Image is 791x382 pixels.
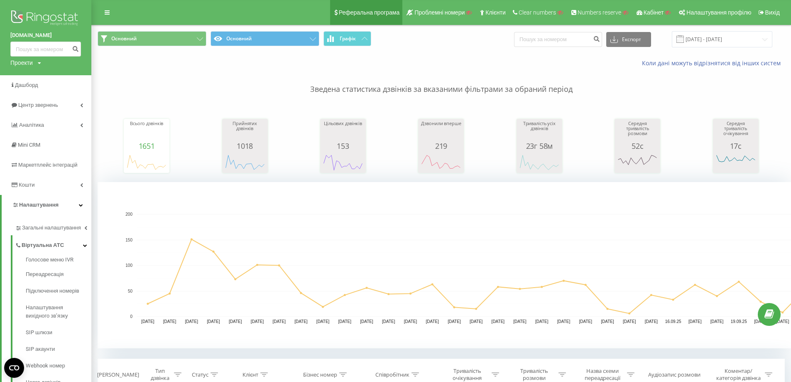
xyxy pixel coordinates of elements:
[448,319,461,324] text: [DATE]
[10,8,81,29] img: Ringostat logo
[163,319,176,324] text: [DATE]
[642,59,785,67] a: Коли дані можуть відрізнятися вiд інших систем
[207,319,220,324] text: [DATE]
[323,31,371,46] button: Графік
[26,283,91,299] a: Підключення номерів
[26,357,91,374] a: Webhook номер
[535,319,549,324] text: [DATE]
[519,150,560,175] svg: A chart.
[98,31,206,46] button: Основний
[26,328,52,337] span: SIP шлюзи
[715,121,757,142] div: Середня тривалість очікування
[322,150,364,175] svg: A chart.
[126,142,167,150] div: 1651
[322,121,364,142] div: Цільових дзвінків
[10,59,33,67] div: Проекти
[776,319,789,324] text: [DATE]
[375,371,409,378] div: Співробітник
[224,150,266,175] svg: A chart.
[645,319,658,324] text: [DATE]
[513,319,527,324] text: [DATE]
[688,319,702,324] text: [DATE]
[19,182,34,188] span: Кошти
[15,235,91,253] a: Віртуальна АТС
[623,319,636,324] text: [DATE]
[617,142,658,150] div: 52с
[601,319,614,324] text: [DATE]
[26,256,91,266] a: Голосове меню IVR
[98,67,785,95] p: Зведена статистика дзвінків за вказаними фільтрами за обраний період
[141,319,154,324] text: [DATE]
[251,319,264,324] text: [DATE]
[339,9,400,16] span: Реферальна програма
[4,358,24,378] button: Open CMP widget
[322,142,364,150] div: 153
[26,341,91,357] a: SIP акаунти
[404,319,417,324] text: [DATE]
[192,371,208,378] div: Статус
[686,9,751,16] span: Налаштування профілю
[519,142,560,150] div: 23г 58м
[519,121,560,142] div: Тривалість усіх дзвінків
[224,142,266,150] div: 1018
[715,150,757,175] svg: A chart.
[470,319,483,324] text: [DATE]
[714,367,763,382] div: Коментар/категорія дзвінка
[125,263,132,268] text: 100
[15,82,38,88] span: Дашборд
[382,319,395,324] text: [DATE]
[578,9,621,16] span: Numbers reserve
[420,121,462,142] div: Дзвонили вперше
[580,367,625,382] div: Назва схеми переадресації
[303,371,337,378] div: Бізнес номер
[148,367,172,382] div: Тип дзвінка
[2,195,91,215] a: Налаштування
[754,319,767,324] text: [DATE]
[242,371,258,378] div: Клієнт
[19,122,44,128] span: Аналiтика
[617,150,658,175] svg: A chart.
[18,162,78,168] span: Маркетплейс інтеграцій
[26,324,91,341] a: SIP шлюзи
[10,31,81,39] a: [DOMAIN_NAME]
[130,314,132,319] text: 0
[579,319,592,324] text: [DATE]
[338,319,352,324] text: [DATE]
[648,371,700,378] div: Аудіозапис розмови
[22,241,64,249] span: Віртуальна АТС
[18,142,40,148] span: Mini CRM
[340,36,356,42] span: Графік
[26,303,87,320] span: Налаштування вихідного зв’язку
[557,319,571,324] text: [DATE]
[316,319,330,324] text: [DATE]
[128,289,133,293] text: 50
[644,9,664,16] span: Кабінет
[15,218,91,235] a: Загальні налаштування
[125,212,132,217] text: 200
[420,150,462,175] svg: A chart.
[445,367,490,382] div: Тривалість очікування
[211,31,319,46] button: Основний
[617,121,658,142] div: Середня тривалість розмови
[715,142,757,150] div: 17с
[18,102,58,108] span: Центр звернень
[126,150,167,175] svg: A chart.
[414,9,465,16] span: Проблемні номери
[360,319,373,324] text: [DATE]
[97,371,139,378] div: [PERSON_NAME]
[665,319,681,324] text: 16.09.25
[294,319,308,324] text: [DATE]
[765,9,780,16] span: Вихід
[519,9,556,16] span: Clear numbers
[731,319,747,324] text: 19.09.25
[22,224,81,232] span: Загальні налаштування
[26,266,91,283] a: Переадресація
[606,32,651,47] button: Експорт
[710,319,724,324] text: [DATE]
